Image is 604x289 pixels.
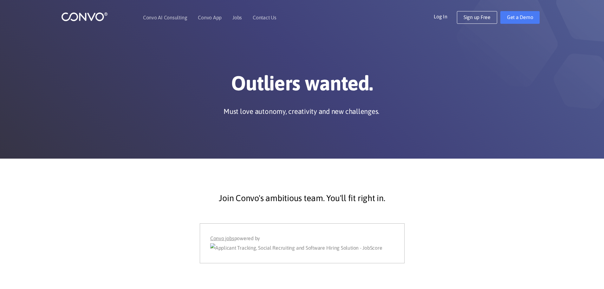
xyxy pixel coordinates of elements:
[210,234,234,243] a: Convo jobs
[224,107,379,116] p: Must love autonomy, creativity and new challenges.
[143,15,187,20] a: Convo AI Consulting
[126,71,478,100] h1: Outliers wanted.
[210,234,394,253] div: powered by
[434,11,457,21] a: Log In
[210,243,382,253] img: Applicant Tracking, Social Recruiting and Software Hiring Solution - JobScore
[131,190,473,206] p: Join Convo's ambitious team. You'll fit right in.
[198,15,222,20] a: Convo App
[253,15,276,20] a: Contact Us
[232,15,242,20] a: Jobs
[457,11,497,24] a: Sign up Free
[61,12,108,22] img: logo_1.png
[500,11,540,24] a: Get a Demo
